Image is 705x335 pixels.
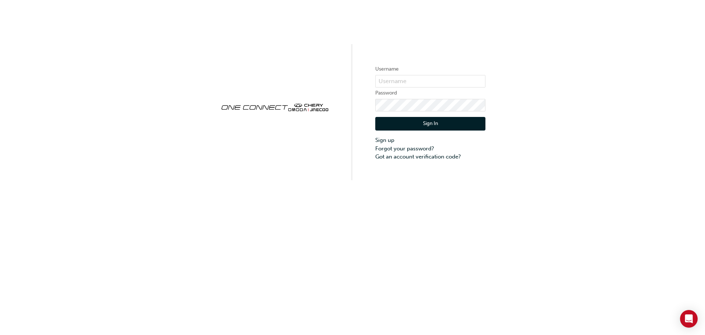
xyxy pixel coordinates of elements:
img: oneconnect [220,97,330,116]
a: Forgot your password? [375,145,485,153]
label: Username [375,65,485,74]
a: Sign up [375,136,485,145]
a: Got an account verification code? [375,153,485,161]
label: Password [375,89,485,97]
input: Username [375,75,485,88]
button: Sign In [375,117,485,131]
div: Open Intercom Messenger [680,310,698,328]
